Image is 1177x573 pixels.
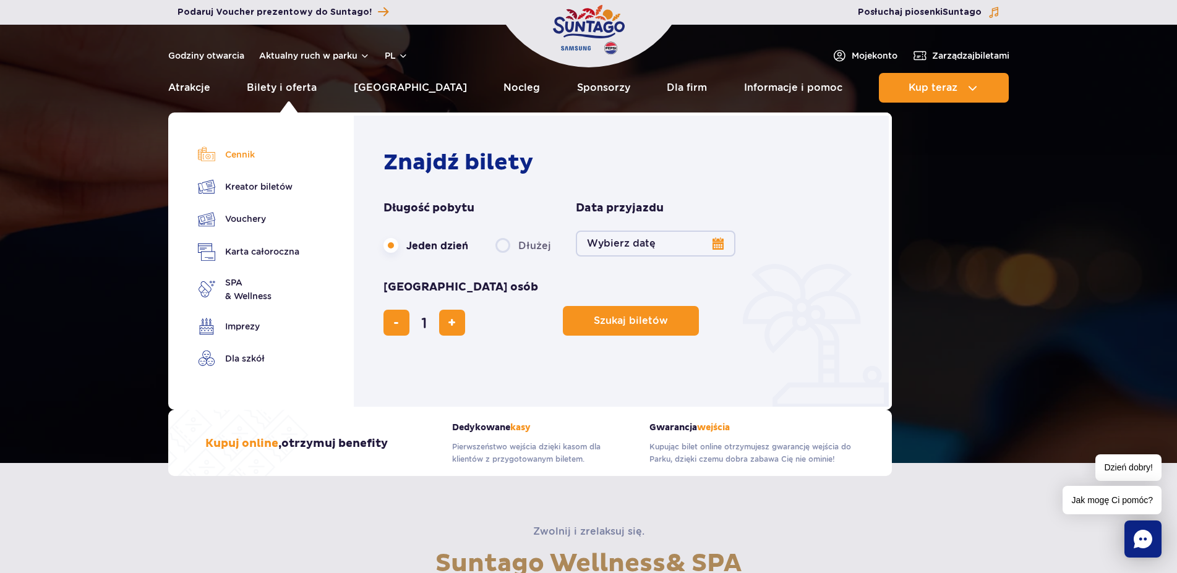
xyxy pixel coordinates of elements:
[879,73,1009,103] button: Kup teraz
[667,73,707,103] a: Dla firm
[247,73,317,103] a: Bilety i oferta
[563,306,699,336] button: Szukaj biletów
[198,350,299,367] a: Dla szkół
[577,73,630,103] a: Sponsorzy
[439,310,465,336] button: dodaj bilet
[1095,454,1162,481] span: Dzień dobry!
[383,232,468,258] label: Jeden dzień
[649,441,855,465] p: Kupując bilet online otrzymujesz gwarancję wejścia do Parku, dzięki czemu dobra zabawa Cię nie om...
[383,201,474,216] span: Długość pobytu
[385,49,408,62] button: pl
[510,422,531,433] span: kasy
[354,73,467,103] a: [GEOGRAPHIC_DATA]
[225,276,272,303] span: SPA & Wellness
[697,422,730,433] span: wejścia
[576,201,664,216] span: Data przyjazdu
[452,422,631,433] strong: Dedykowane
[168,49,244,62] a: Godziny otwarcia
[383,201,865,336] form: Planowanie wizyty w Park of Poland
[576,231,735,257] button: Wybierz datę
[198,243,299,261] a: Karta całoroczna
[909,82,957,93] span: Kup teraz
[932,49,1009,62] span: Zarządzaj biletami
[383,149,533,176] strong: Znajdź bilety
[1124,520,1162,558] div: Chat
[383,280,538,295] span: [GEOGRAPHIC_DATA] osób
[1063,486,1162,514] span: Jak mogę Ci pomóc?
[649,422,855,433] strong: Gwarancja
[495,232,551,258] label: Dłużej
[594,315,668,326] span: Szukaj biletów
[744,73,842,103] a: Informacje i pomoc
[168,73,210,103] a: Atrakcje
[383,310,409,336] button: usuń bilet
[198,210,299,228] a: Vouchery
[503,73,540,103] a: Nocleg
[198,146,299,163] a: Cennik
[205,436,388,451] h3: , otrzymuj benefity
[198,318,299,335] a: Imprezy
[198,276,299,303] a: SPA& Wellness
[409,308,439,337] input: liczba biletów
[259,51,370,61] button: Aktualny ruch w parku
[852,49,897,62] span: Moje konto
[832,48,897,63] a: Mojekonto
[198,178,299,195] a: Kreator biletów
[452,441,631,465] p: Pierwszeństwo wejścia dzięki kasom dla klientów z przygotowanym biletem.
[912,48,1009,63] a: Zarządzajbiletami
[205,436,278,451] span: Kupuj online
